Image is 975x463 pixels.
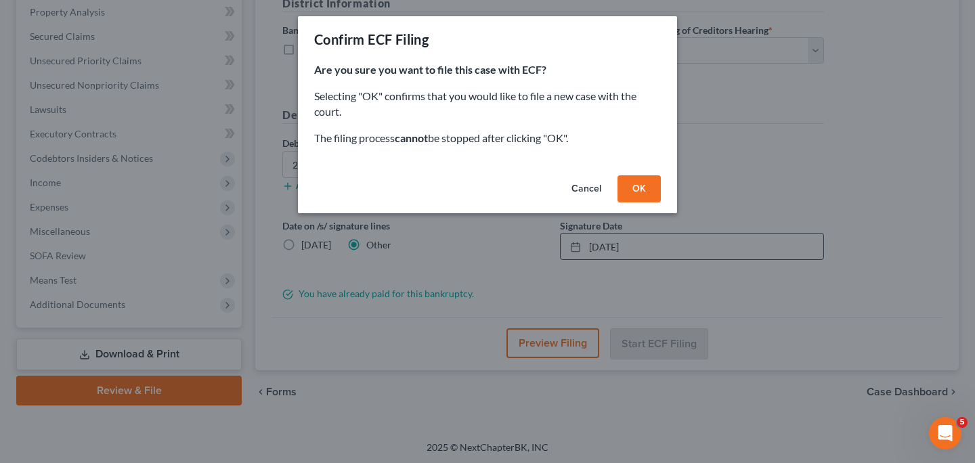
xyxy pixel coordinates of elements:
iframe: Intercom live chat [929,417,961,449]
p: The filing process be stopped after clicking "OK". [314,131,661,146]
button: Cancel [561,175,612,202]
strong: Are you sure you want to file this case with ECF? [314,63,546,76]
span: 5 [957,417,968,428]
div: Confirm ECF Filing [314,30,429,49]
button: OK [617,175,661,202]
strong: cannot [395,131,428,144]
p: Selecting "OK" confirms that you would like to file a new case with the court. [314,89,661,120]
